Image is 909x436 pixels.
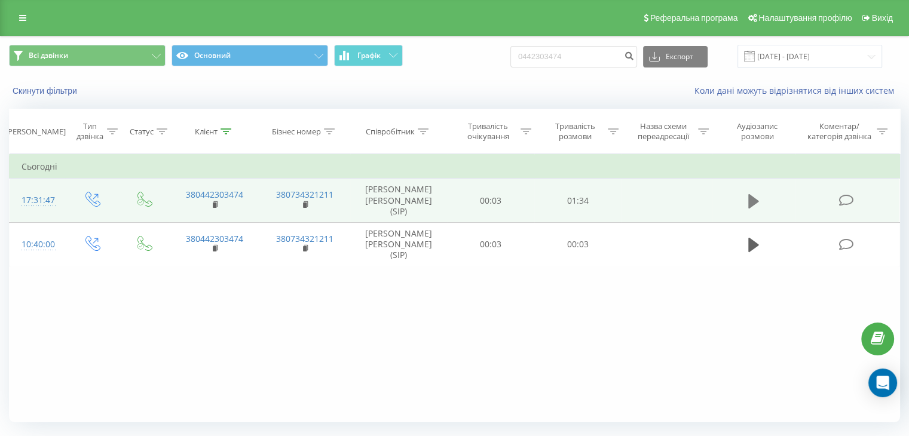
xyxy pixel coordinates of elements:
[75,121,103,142] div: Тип дзвінка
[650,13,738,23] span: Реферальна програма
[195,127,218,137] div: Клієнт
[872,13,893,23] span: Вихід
[186,189,243,200] a: 380442303474
[9,85,83,96] button: Скинути фільтри
[5,127,66,137] div: [PERSON_NAME]
[186,233,243,244] a: 380442303474
[804,121,874,142] div: Коментар/категорія дзвінка
[758,13,852,23] span: Налаштування профілю
[723,121,792,142] div: Аудіозапис розмови
[22,233,53,256] div: 10:40:00
[545,121,605,142] div: Тривалість розмови
[357,51,381,60] span: Графік
[510,46,637,67] input: Пошук за номером
[694,85,900,96] a: Коли дані можуть відрізнятися вiд інших систем
[350,179,448,223] td: [PERSON_NAME] [PERSON_NAME] (SIP)
[632,121,695,142] div: Назва схеми переадресації
[9,45,166,66] button: Всі дзвінки
[534,179,621,223] td: 01:34
[458,121,518,142] div: Тривалість очікування
[130,127,154,137] div: Статус
[868,369,897,397] div: Open Intercom Messenger
[22,189,53,212] div: 17:31:47
[334,45,403,66] button: Графік
[10,155,900,179] td: Сьогодні
[276,233,333,244] a: 380734321211
[272,127,321,137] div: Бізнес номер
[643,46,708,67] button: Експорт
[534,222,621,266] td: 00:03
[448,179,534,223] td: 00:03
[448,222,534,266] td: 00:03
[172,45,328,66] button: Основний
[29,51,68,60] span: Всі дзвінки
[276,189,333,200] a: 380734321211
[366,127,415,137] div: Співробітник
[350,222,448,266] td: [PERSON_NAME] [PERSON_NAME] (SIP)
